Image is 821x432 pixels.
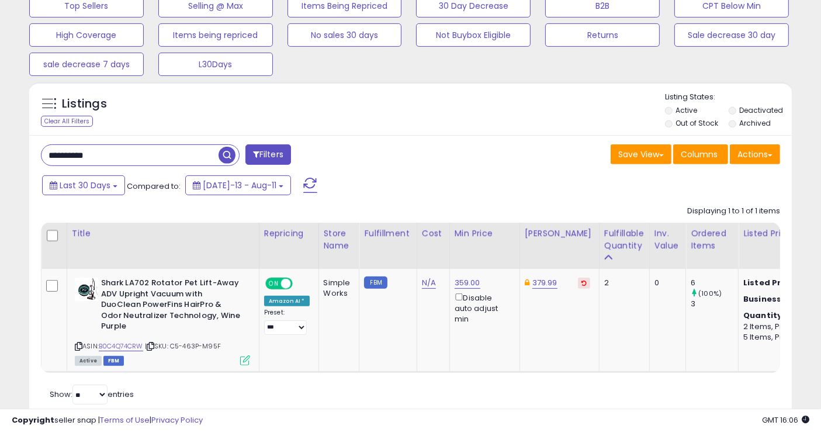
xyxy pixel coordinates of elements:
a: 359.00 [455,277,480,289]
button: Items being repriced [158,23,273,47]
a: Terms of Use [100,414,150,426]
label: Active [676,105,698,115]
small: FBM [364,277,387,289]
button: sale decrease 7 days [29,53,144,76]
span: Show: entries [50,389,134,400]
div: Fulfillable Quantity [604,227,645,252]
b: Business Price: [743,293,808,305]
button: Save View [611,144,671,164]
span: OFF [291,279,310,289]
span: Compared to: [127,181,181,192]
div: Repricing [264,227,314,240]
div: Ordered Items [691,227,733,252]
p: Listing States: [665,92,792,103]
button: Actions [730,144,780,164]
div: Inv. value [654,227,681,252]
div: Title [72,227,254,240]
div: 2 [604,278,640,288]
div: Fulfillment [364,227,411,240]
div: ASIN: [75,278,250,364]
button: L30Days [158,53,273,76]
a: 379.99 [532,277,557,289]
span: | SKU: C5-463P-M95F [145,341,221,351]
div: Simple Works [324,278,351,299]
button: [DATE]-13 - Aug-11 [185,175,291,195]
a: B0C4Q74CRW [99,341,143,351]
span: Last 30 Days [60,179,110,191]
div: 6 [691,278,738,288]
div: Preset: [264,309,310,334]
h5: Listings [62,96,107,112]
div: Min Price [455,227,515,240]
div: 3 [691,299,738,309]
button: Filters [245,144,291,165]
div: seller snap | | [12,415,203,426]
div: Amazon AI * [264,296,310,306]
span: Columns [681,148,718,160]
button: Not Buybox Eligible [416,23,531,47]
span: ON [266,279,281,289]
a: N/A [422,277,436,289]
div: [PERSON_NAME] [525,227,594,240]
button: High Coverage [29,23,144,47]
button: No sales 30 days [287,23,402,47]
label: Deactivated [740,105,784,115]
div: Disable auto adjust min [455,291,511,324]
img: 419-z7L+JGL._SL40_.jpg [75,278,98,301]
span: [DATE]-13 - Aug-11 [203,179,276,191]
span: All listings currently available for purchase on Amazon [75,356,102,366]
label: Out of Stock [676,118,719,128]
span: FBM [103,356,124,366]
div: Store Name [324,227,355,252]
div: 0 [654,278,677,288]
a: Privacy Policy [151,414,203,426]
button: Columns [673,144,728,164]
strong: Copyright [12,414,54,426]
b: Shark LA702 Rotator Pet Lift-Away ADV Upright Vacuum with DuoClean PowerFins HairPro & Odor Neutr... [101,278,243,335]
label: Archived [740,118,771,128]
button: Last 30 Days [42,175,125,195]
button: Returns [545,23,660,47]
small: (100%) [698,289,722,298]
span: 2025-09-11 16:06 GMT [762,414,809,426]
b: Listed Price: [743,277,796,288]
div: Displaying 1 to 1 of 1 items [687,206,780,217]
div: Cost [422,227,445,240]
button: Sale decrease 30 day [674,23,789,47]
div: Clear All Filters [41,116,93,127]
